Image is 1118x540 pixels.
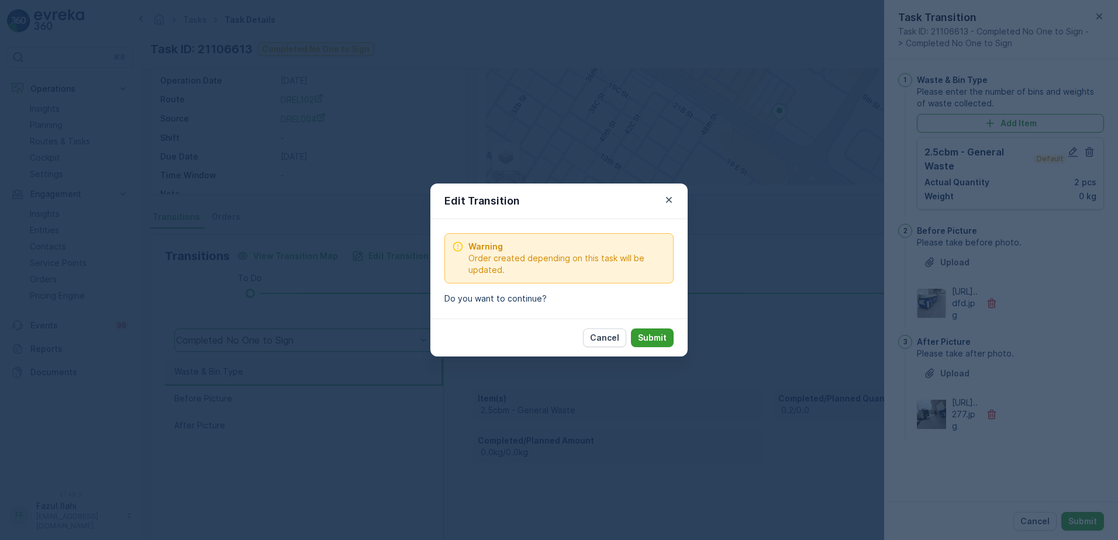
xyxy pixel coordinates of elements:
[468,252,666,276] span: Order created depending on this task will be updated.
[468,241,666,252] span: Warning
[444,193,520,209] p: Edit Transition
[638,332,667,344] p: Submit
[444,293,674,304] p: Do you want to continue?
[590,332,619,344] p: Cancel
[583,328,626,347] button: Cancel
[631,328,674,347] button: Submit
